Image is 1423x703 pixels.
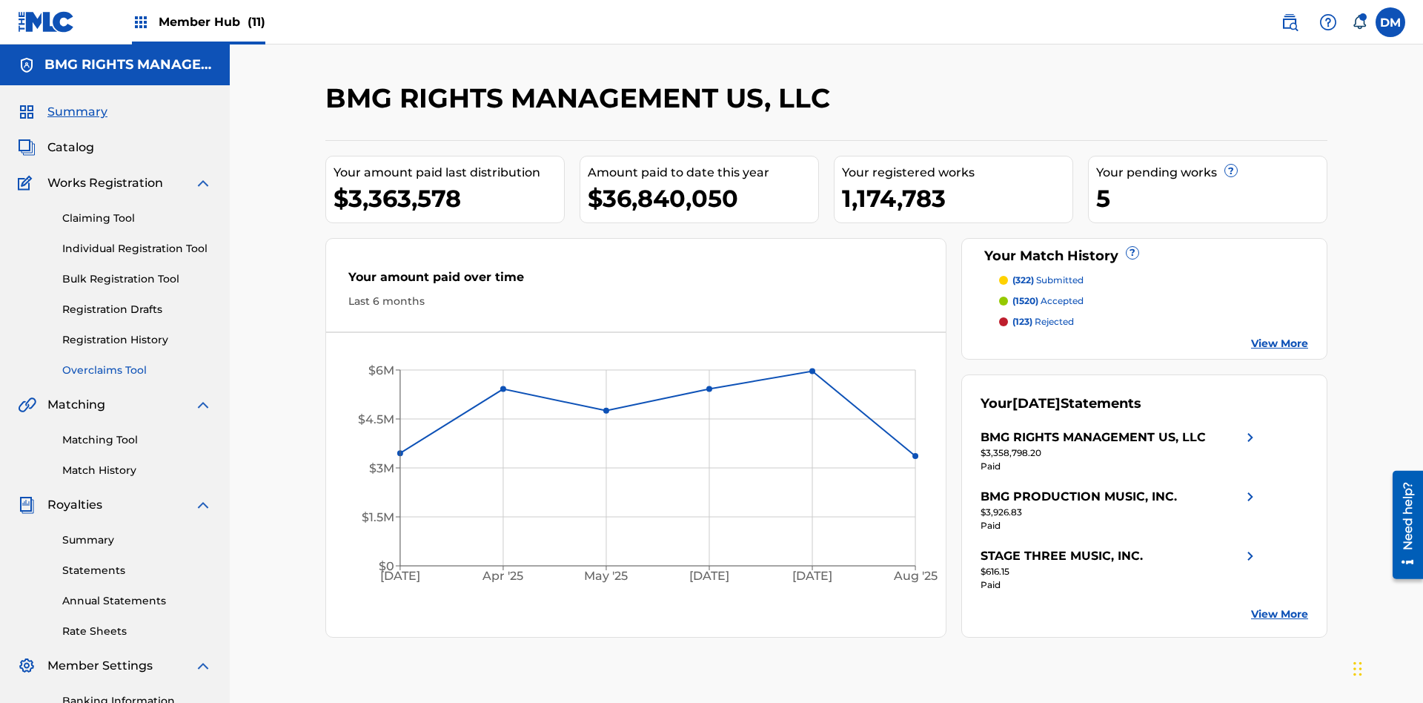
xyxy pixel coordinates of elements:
img: Accounts [18,56,36,74]
a: Rate Sheets [62,624,212,639]
p: rejected [1012,315,1074,329]
tspan: $6M [368,363,394,377]
img: right chevron icon [1241,488,1259,506]
div: Your registered works [842,164,1072,182]
div: Last 6 months [348,294,923,309]
tspan: Apr '25 [482,570,524,584]
tspan: Aug '25 [893,570,938,584]
a: Statements [62,563,212,578]
img: right chevron icon [1241,547,1259,565]
div: $3,926.83 [981,506,1259,519]
img: Matching [18,396,36,414]
div: User Menu [1376,7,1405,37]
a: Public Search [1275,7,1304,37]
span: Member Settings [47,657,153,675]
img: MLC Logo [18,11,75,33]
tspan: [DATE] [690,570,730,584]
a: CatalogCatalog [18,139,94,156]
a: Matching Tool [62,432,212,448]
div: Paid [981,460,1259,473]
a: BMG RIGHTS MANAGEMENT US, LLCright chevron icon$3,358,798.20Paid [981,429,1259,473]
span: ? [1127,247,1138,259]
span: Member Hub [159,13,265,30]
a: Registration History [62,332,212,348]
div: $3,363,578 [334,182,564,215]
a: SummarySummary [18,103,107,121]
h5: BMG RIGHTS MANAGEMENT US, LLC [44,56,212,73]
tspan: $0 [379,559,394,573]
img: expand [194,657,212,675]
iframe: Chat Widget [1349,632,1423,703]
span: (11) [248,15,265,29]
div: 1,174,783 [842,182,1072,215]
tspan: $1.5M [362,510,394,524]
p: submitted [1012,274,1084,287]
div: $36,840,050 [588,182,818,215]
a: Registration Drafts [62,302,212,317]
div: Amount paid to date this year [588,164,818,182]
div: STAGE THREE MUSIC, INC. [981,547,1143,565]
div: 5 [1096,182,1327,215]
img: expand [194,174,212,192]
img: expand [194,496,212,514]
a: (1520) accepted [999,294,1309,308]
div: Paid [981,519,1259,532]
span: [DATE] [1012,395,1061,412]
div: Your pending works [1096,164,1327,182]
tspan: $4.5M [358,412,394,426]
span: ? [1225,165,1237,176]
img: right chevron icon [1241,429,1259,446]
span: (322) [1012,274,1034,286]
span: Royalties [47,496,102,514]
div: Your Match History [981,246,1309,266]
img: Royalties [18,496,36,514]
div: BMG PRODUCTION MUSIC, INC. [981,488,1177,506]
span: Summary [47,103,107,121]
div: BMG RIGHTS MANAGEMENT US, LLC [981,429,1206,446]
iframe: Resource Center [1381,465,1423,587]
a: Overclaims Tool [62,363,212,378]
div: Drag [1353,647,1362,691]
p: accepted [1012,294,1084,308]
a: Claiming Tool [62,211,212,226]
img: Top Rightsholders [132,13,150,31]
a: Summary [62,532,212,548]
div: $3,358,798.20 [981,446,1259,460]
h2: BMG RIGHTS MANAGEMENT US, LLC [325,82,837,115]
span: Works Registration [47,174,163,192]
tspan: [DATE] [380,570,420,584]
div: Your Statements [981,394,1141,414]
div: $616.15 [981,565,1259,578]
div: Notifications [1352,15,1367,30]
a: Annual Statements [62,593,212,609]
img: search [1281,13,1298,31]
a: BMG PRODUCTION MUSIC, INC.right chevron icon$3,926.83Paid [981,488,1259,532]
tspan: $3M [369,461,394,475]
a: View More [1251,336,1308,351]
img: help [1319,13,1337,31]
tspan: [DATE] [793,570,833,584]
span: (1520) [1012,295,1038,306]
img: expand [194,396,212,414]
a: Bulk Registration Tool [62,271,212,287]
img: Catalog [18,139,36,156]
a: (123) rejected [999,315,1309,329]
span: Matching [47,396,105,414]
span: Catalog [47,139,94,156]
div: Help [1313,7,1343,37]
img: Summary [18,103,36,121]
tspan: May '25 [585,570,628,584]
img: Member Settings [18,657,36,675]
a: Match History [62,463,212,478]
div: Paid [981,578,1259,592]
a: Individual Registration Tool [62,241,212,257]
span: (123) [1012,316,1032,327]
a: View More [1251,607,1308,622]
a: (322) submitted [999,274,1309,287]
div: Your amount paid over time [348,268,923,294]
img: Works Registration [18,174,37,192]
div: Your amount paid last distribution [334,164,564,182]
